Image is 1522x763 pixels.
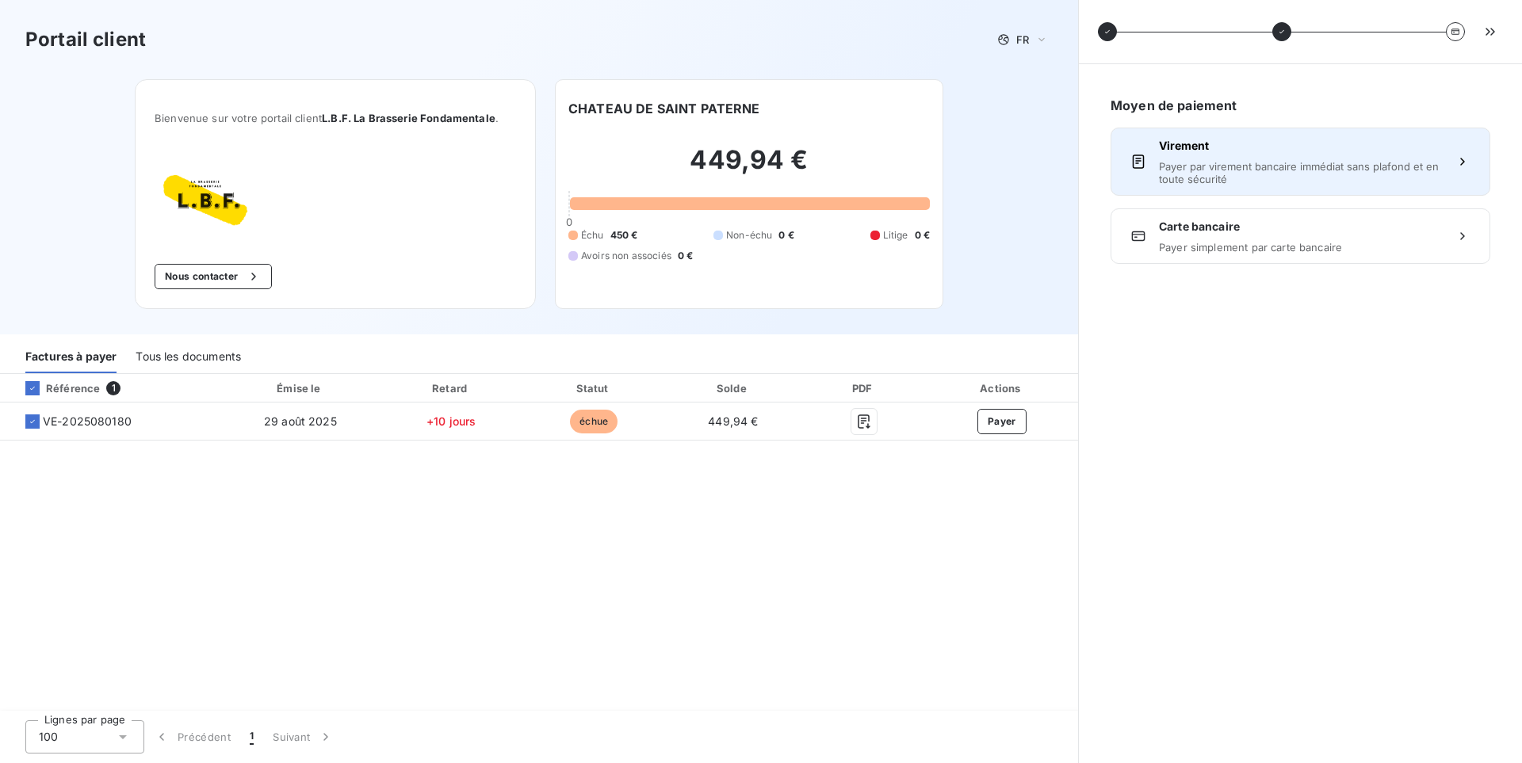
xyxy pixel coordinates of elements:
[382,380,520,396] div: Retard
[1159,241,1442,254] span: Payer simplement par carte bancaire
[667,380,798,396] div: Solde
[708,414,758,428] span: 449,94 €
[915,228,930,242] span: 0 €
[240,720,263,753] button: 1
[144,720,240,753] button: Précédent
[264,414,337,428] span: 29 août 2025
[155,112,516,124] span: Bienvenue sur votre portail client .
[1159,219,1442,235] span: Carte bancaire
[1159,160,1442,185] span: Payer par virement bancaire immédiat sans plafond et en toute sécurité
[678,249,693,263] span: 0 €
[250,729,254,745] span: 1
[726,228,772,242] span: Non-échu
[426,414,476,428] span: +10 jours
[526,380,661,396] div: Statut
[25,340,117,373] div: Factures à payer
[43,414,132,429] span: VE-2025080180
[155,264,272,289] button: Nous contacter
[13,381,100,395] div: Référence
[566,216,572,228] span: 0
[225,380,376,396] div: Émise le
[610,228,638,242] span: 450 €
[1016,33,1029,46] span: FR
[39,729,58,745] span: 100
[1159,138,1442,154] span: Virement
[263,720,343,753] button: Suivant
[581,228,604,242] span: Échu
[25,25,146,54] h3: Portail client
[322,112,495,124] span: L.B.F. La Brasserie Fondamentale
[568,99,760,118] h6: CHATEAU DE SAINT PATERNE
[581,249,671,263] span: Avoirs non associés
[977,409,1027,434] button: Payer
[778,228,794,242] span: 0 €
[568,144,930,192] h2: 449,94 €
[883,228,908,242] span: Litige
[929,380,1075,396] div: Actions
[1111,96,1490,115] h6: Moyen de paiement
[570,410,618,433] span: échue
[155,162,256,238] img: Company logo
[106,381,120,395] span: 1
[136,340,241,373] div: Tous les documents
[805,380,923,396] div: PDF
